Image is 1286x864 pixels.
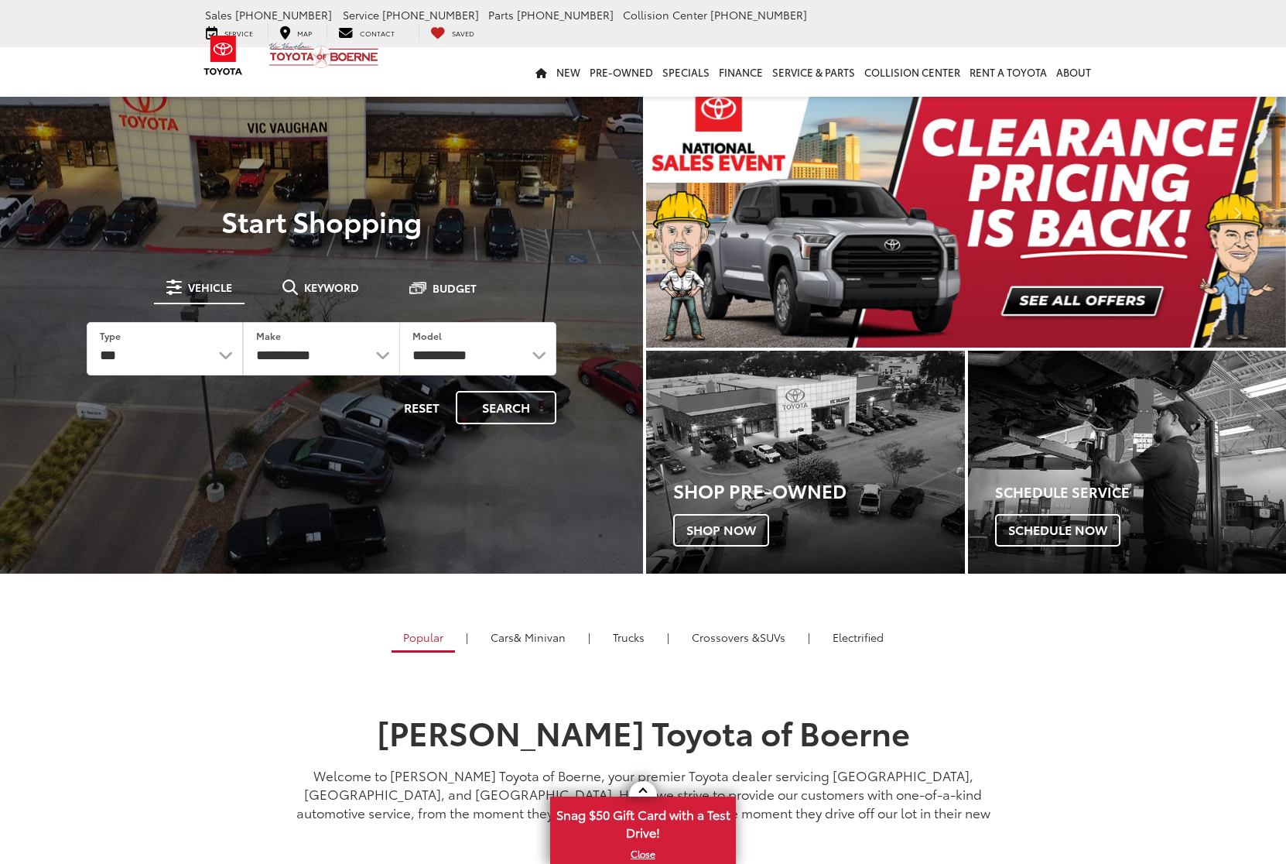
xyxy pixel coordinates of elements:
[297,28,312,38] span: Map
[714,47,768,97] a: Finance
[646,108,742,317] button: Click to view previous picture.
[391,391,453,424] button: Reset
[680,624,797,650] a: SUVs
[235,7,332,22] span: [PHONE_NUMBER]
[646,351,965,574] div: Toyota
[412,329,442,342] label: Model
[965,47,1052,97] a: Rent a Toyota
[821,624,895,650] a: Electrified
[768,47,860,97] a: Service & Parts: Opens in a new tab
[514,629,566,645] span: & Minivan
[283,766,1003,840] p: Welcome to [PERSON_NAME] Toyota of Boerne, your premier Toyota dealer servicing [GEOGRAPHIC_DATA]...
[646,77,1286,348] img: Clearance Pricing Is Back
[531,47,552,97] a: Home
[65,205,578,236] p: Start Shopping
[452,28,474,38] span: Saved
[488,7,514,22] span: Parts
[205,7,232,22] span: Sales
[392,624,455,653] a: Popular
[283,714,1003,749] h1: [PERSON_NAME] Toyota of Boerne
[382,7,479,22] span: [PHONE_NUMBER]
[268,42,379,69] img: Vic Vaughan Toyota of Boerne
[658,47,714,97] a: Specials
[552,798,734,845] span: Snag $50 Gift Card with a Test Drive!
[462,629,472,645] li: |
[479,624,577,650] a: Cars
[552,47,585,97] a: New
[623,7,707,22] span: Collision Center
[673,480,965,500] h3: Shop Pre-Owned
[585,47,658,97] a: Pre-Owned
[304,282,359,293] span: Keyword
[194,24,265,41] a: Service
[343,7,379,22] span: Service
[692,629,760,645] span: Crossovers &
[456,391,556,424] button: Search
[710,7,807,22] span: [PHONE_NUMBER]
[646,77,1286,348] section: Carousel section with vehicle pictures - may contain disclaimers.
[360,28,395,38] span: Contact
[601,624,656,650] a: Trucks
[646,351,965,574] a: Shop Pre-Owned Shop Now
[517,7,614,22] span: [PHONE_NUMBER]
[860,47,965,97] a: Collision Center
[100,329,121,342] label: Type
[995,514,1120,547] span: Schedule Now
[194,30,252,81] img: Toyota
[584,629,594,645] li: |
[433,283,477,293] span: Budget
[1190,108,1286,317] button: Click to view next picture.
[224,28,253,38] span: Service
[804,629,814,645] li: |
[1052,47,1096,97] a: About
[327,24,406,41] a: Contact
[663,629,673,645] li: |
[673,514,769,547] span: Shop Now
[188,282,232,293] span: Vehicle
[419,24,486,41] a: My Saved Vehicles
[646,77,1286,348] div: carousel slide number 1 of 2
[268,24,323,41] a: Map
[256,329,281,342] label: Make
